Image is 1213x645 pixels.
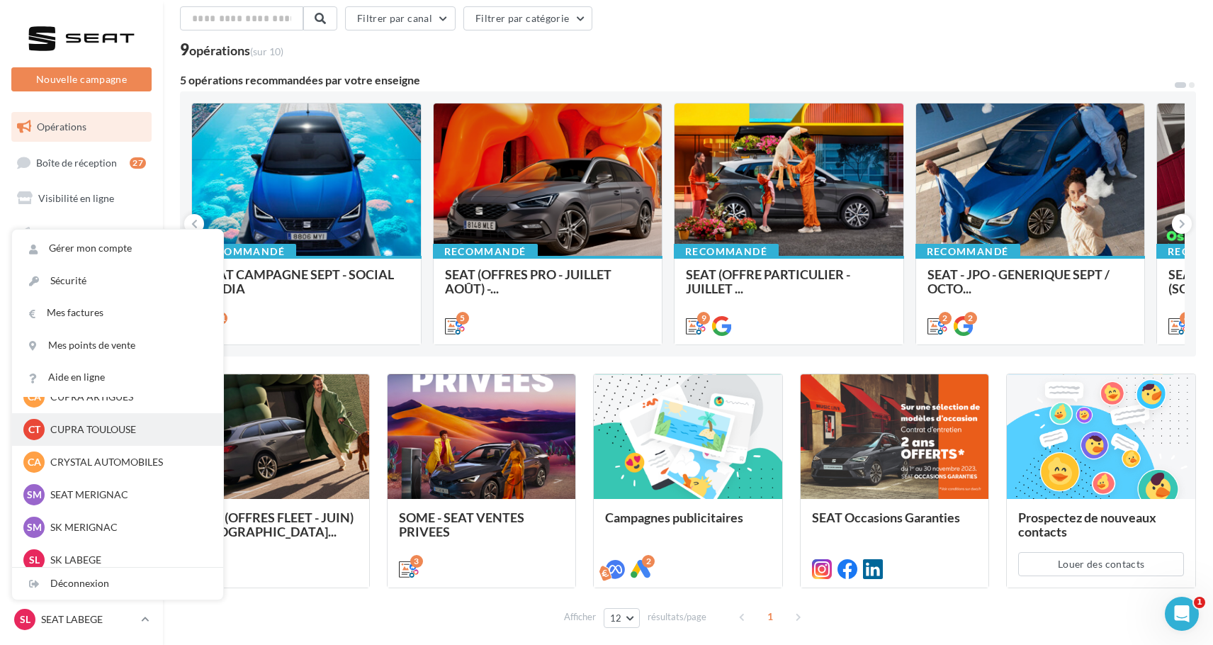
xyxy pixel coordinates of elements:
[12,361,223,393] a: Aide en ligne
[50,422,206,437] p: CUPRA TOULOUSE
[604,608,640,628] button: 12
[456,312,469,325] div: 5
[399,510,524,539] span: SOME - SEAT VENTES PRIVEES
[250,45,283,57] span: (sur 10)
[9,147,154,178] a: Boîte de réception27
[180,42,283,57] div: 9
[9,325,154,354] a: Calendrier
[28,455,41,469] span: CA
[759,605,782,628] span: 1
[1180,312,1192,325] div: 6
[445,267,611,296] span: SEAT (OFFRES PRO - JUILLET AOÛT) -...
[12,330,223,361] a: Mes points de vente
[9,219,154,249] a: Campagnes
[12,265,223,297] a: Sécurité
[1194,597,1205,608] span: 1
[38,192,114,204] span: Visibilité en ligne
[610,612,622,624] span: 12
[29,553,40,567] span: SL
[180,74,1173,86] div: 5 opérations recommandées par votre enseigne
[50,455,206,469] p: CRYSTAL AUTOMOBILES
[50,553,206,567] p: SK LABEGE
[433,244,538,259] div: Recommandé
[927,267,1110,296] span: SEAT - JPO - GENERIQUE SEPT / OCTO...
[463,6,592,30] button: Filtrer par catégorie
[20,612,30,627] span: SL
[939,312,952,325] div: 2
[9,254,154,284] a: Contacts
[27,520,42,534] span: SM
[11,606,152,633] a: SL SEAT LABEGE
[1018,510,1156,539] span: Prospectez de nouveaux contacts
[410,555,423,568] div: 3
[28,422,40,437] span: CT
[812,510,960,525] span: SEAT Occasions Garanties
[674,244,779,259] div: Recommandé
[642,555,655,568] div: 2
[203,267,394,296] span: SEAT CAMPAGNE SEPT - SOCIAL MEDIA
[1165,597,1199,631] iframe: Intercom live chat
[9,289,154,319] a: Médiathèque
[36,156,117,168] span: Boîte de réception
[915,244,1020,259] div: Recommandé
[9,112,154,142] a: Opérations
[130,157,146,169] div: 27
[345,6,456,30] button: Filtrer par canal
[564,610,596,624] span: Afficher
[50,520,206,534] p: SK MERIGNAC
[41,612,135,627] p: SEAT LABEGE
[697,312,710,325] div: 9
[192,510,354,539] span: SEAT (OFFRES FLEET - JUIN) - [GEOGRAPHIC_DATA]...
[1018,552,1184,576] button: Louer des contacts
[648,610,706,624] span: résultats/page
[9,184,154,213] a: Visibilité en ligne
[27,488,42,502] span: SM
[50,390,206,404] p: CUPRA ARTIGUES
[686,267,850,296] span: SEAT (OFFRE PARTICULIER - JUILLET ...
[11,67,152,91] button: Nouvelle campagne
[12,568,223,600] div: Déconnexion
[37,120,86,133] span: Opérations
[35,228,86,240] span: Campagnes
[9,360,154,402] a: PLV et print personnalisable
[189,44,283,57] div: opérations
[12,232,223,264] a: Gérer mon compte
[191,244,296,259] div: Recommandé
[50,488,206,502] p: SEAT MERIGNAC
[12,297,223,329] a: Mes factures
[605,510,743,525] span: Campagnes publicitaires
[28,390,41,404] span: CA
[9,407,154,449] a: Campagnes DataOnDemand
[964,312,977,325] div: 2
